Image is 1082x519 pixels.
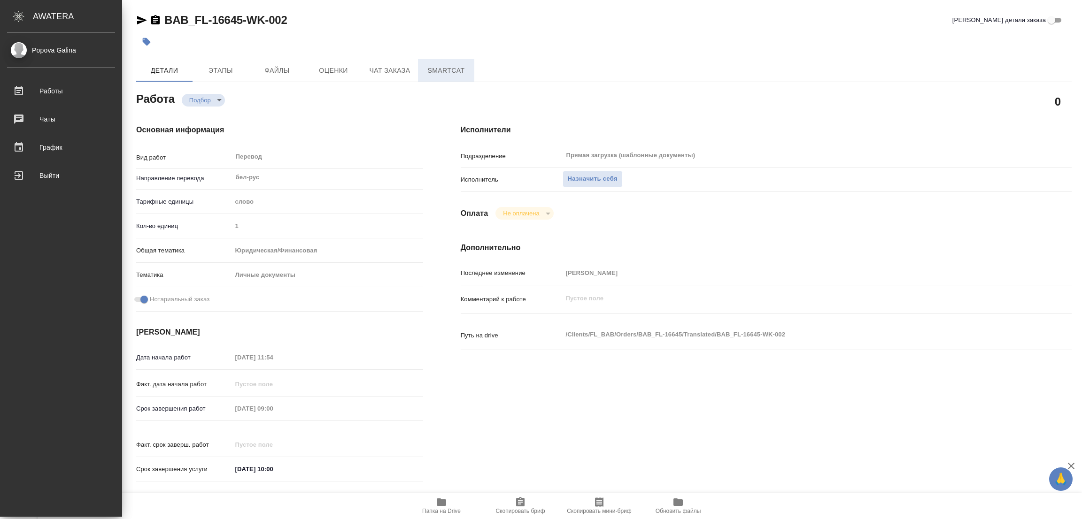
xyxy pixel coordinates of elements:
[232,351,314,364] input: Пустое поле
[639,493,718,519] button: Обновить файлы
[311,65,356,76] span: Оценки
[186,96,214,104] button: Подбор
[198,65,243,76] span: Этапы
[136,380,232,389] p: Факт. дата начала работ
[2,107,120,131] a: Чаты
[2,79,120,103] a: Работы
[164,14,287,26] a: BAB_FL-16645-WK-002
[182,94,225,107] div: Подбор
[1055,93,1061,109] h2: 0
[461,152,563,161] p: Подразделение
[232,194,423,210] div: слово
[495,508,545,514] span: Скопировать бриф
[136,246,232,255] p: Общая тематика
[255,65,300,76] span: Файлы
[563,266,1021,280] input: Пустое поле
[2,136,120,159] a: График
[568,174,618,184] span: Назначить себя
[461,331,563,340] p: Путь на drive
[136,90,175,107] h2: Работа
[150,15,161,26] button: Скопировать ссылку
[500,209,542,217] button: Не оплачена
[232,377,314,391] input: Пустое поле
[136,31,157,52] button: Добавить тэг
[232,243,423,259] div: Юридическая/Финансовая
[7,45,115,55] div: Popova Galina
[136,440,232,450] p: Факт. срок заверш. работ
[560,493,639,519] button: Скопировать мини-бриф
[136,124,423,136] h4: Основная информация
[1049,467,1073,491] button: 🙏
[656,508,701,514] span: Обновить файлы
[563,171,623,187] button: Назначить себя
[461,295,563,304] p: Комментарий к работе
[952,15,1046,25] span: [PERSON_NAME] детали заказа
[461,268,563,278] p: Последнее изменение
[232,267,423,283] div: Личные документы
[136,353,232,362] p: Дата начала работ
[136,153,232,162] p: Вид работ
[563,327,1021,343] textarea: /Clients/FL_BAB/Orders/BAB_FL-16645/Translated/BAB_FL-16645-WK-002
[33,7,122,26] div: AWATERA
[232,402,314,415] input: Пустое поле
[150,295,209,304] span: Нотариальный заказ
[461,175,563,184] p: Исполнитель
[7,112,115,126] div: Чаты
[402,493,481,519] button: Папка на Drive
[136,15,147,26] button: Скопировать ссылку для ЯМессенджера
[461,242,1072,253] h4: Дополнительно
[136,270,232,280] p: Тематика
[424,65,469,76] span: SmartCat
[136,197,232,206] p: Тарифные единицы
[7,168,115,183] div: Выйти
[495,207,553,220] div: Подбор
[461,208,488,219] h4: Оплата
[367,65,412,76] span: Чат заказа
[136,404,232,413] p: Срок завершения работ
[7,140,115,154] div: График
[136,221,232,231] p: Кол-во единиц
[2,164,120,187] a: Выйти
[1053,469,1069,489] span: 🙏
[136,465,232,474] p: Срок завершения услуги
[232,462,314,476] input: ✎ Введи что-нибудь
[567,508,631,514] span: Скопировать мини-бриф
[481,493,560,519] button: Скопировать бриф
[136,174,232,183] p: Направление перевода
[232,219,423,233] input: Пустое поле
[422,508,461,514] span: Папка на Drive
[142,65,187,76] span: Детали
[232,438,314,451] input: Пустое поле
[136,327,423,338] h4: [PERSON_NAME]
[7,84,115,98] div: Работы
[461,124,1072,136] h4: Исполнители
